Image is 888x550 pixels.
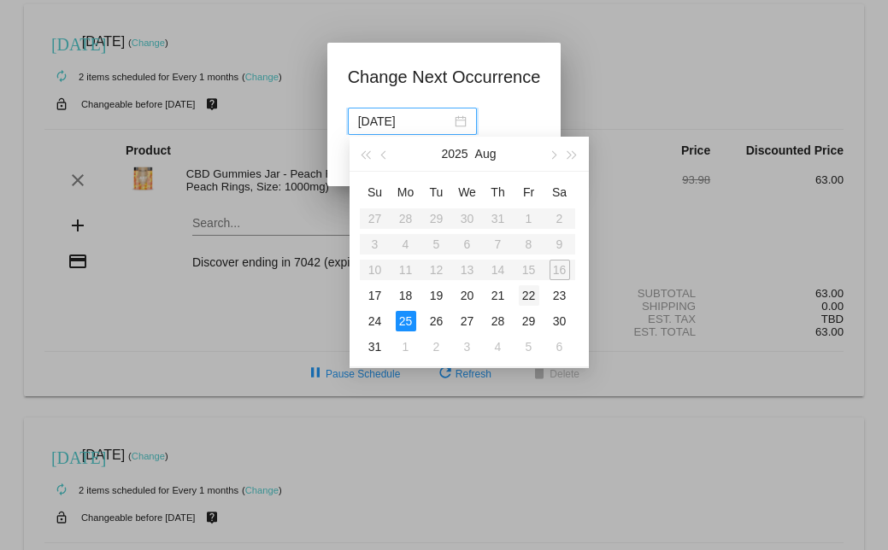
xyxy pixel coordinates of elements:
[544,308,575,334] td: 8/30/2025
[544,178,575,206] th: Sat
[348,145,423,176] button: Update
[375,137,394,171] button: Previous month (PageUp)
[488,285,509,306] div: 21
[391,283,421,308] td: 8/18/2025
[421,308,452,334] td: 8/26/2025
[360,308,391,334] td: 8/24/2025
[348,63,541,91] h1: Change Next Occurrence
[360,334,391,360] td: 8/31/2025
[365,336,385,357] div: 31
[475,137,497,171] button: Aug
[452,178,483,206] th: Wed
[483,178,514,206] th: Thu
[514,178,544,206] th: Fri
[483,308,514,334] td: 8/28/2025
[452,334,483,360] td: 9/3/2025
[550,336,570,357] div: 6
[421,283,452,308] td: 8/19/2025
[391,308,421,334] td: 8/25/2025
[514,283,544,308] td: 8/22/2025
[441,137,468,171] button: 2025
[365,285,385,306] div: 17
[426,285,447,306] div: 19
[426,311,447,331] div: 26
[391,178,421,206] th: Mon
[391,334,421,360] td: 9/1/2025
[452,283,483,308] td: 8/20/2025
[396,336,416,357] div: 1
[360,178,391,206] th: Sun
[457,311,478,331] div: 27
[519,336,539,357] div: 5
[544,283,575,308] td: 8/23/2025
[514,334,544,360] td: 9/5/2025
[488,311,509,331] div: 28
[544,137,562,171] button: Next month (PageDown)
[365,311,385,331] div: 24
[550,285,570,306] div: 23
[483,283,514,308] td: 8/21/2025
[483,334,514,360] td: 9/4/2025
[358,112,451,131] input: Select date
[396,285,416,306] div: 18
[562,137,581,171] button: Next year (Control + right)
[550,311,570,331] div: 30
[356,137,375,171] button: Last year (Control + left)
[457,285,478,306] div: 20
[519,311,539,331] div: 29
[396,311,416,331] div: 25
[421,178,452,206] th: Tue
[519,285,539,306] div: 22
[514,308,544,334] td: 8/29/2025
[452,308,483,334] td: 8/27/2025
[488,336,509,357] div: 4
[457,336,478,357] div: 3
[544,334,575,360] td: 9/6/2025
[360,283,391,308] td: 8/17/2025
[426,336,447,357] div: 2
[421,334,452,360] td: 9/2/2025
